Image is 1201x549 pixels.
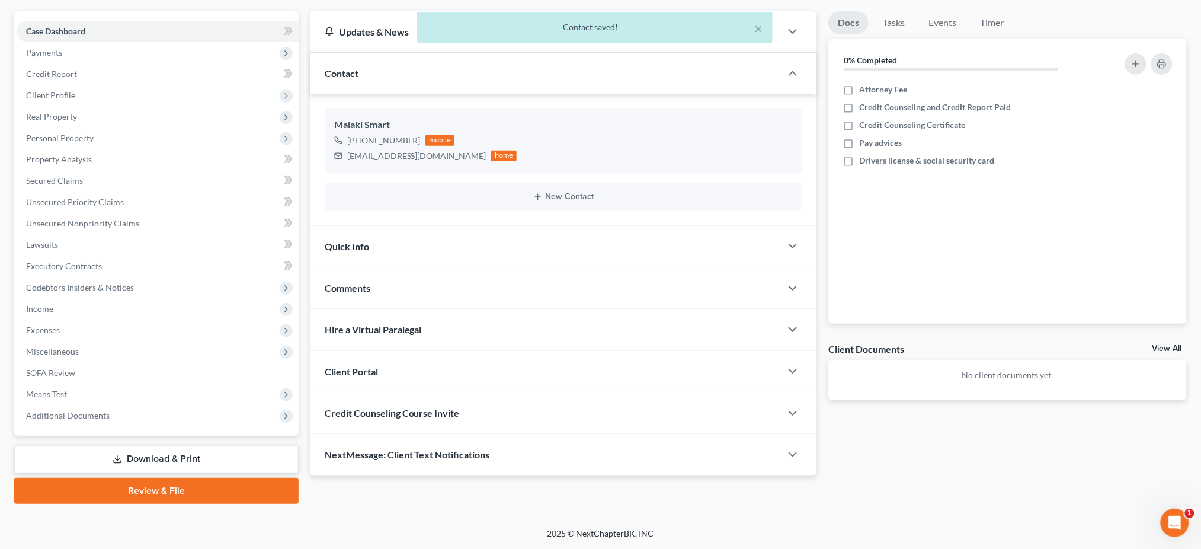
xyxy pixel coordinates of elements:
[844,55,897,65] strong: 0% Completed
[263,528,939,549] div: 2025 © NextChapterBK, INC
[17,149,299,170] a: Property Analysis
[427,21,763,33] div: Contact saved!
[325,449,490,460] span: NextMessage: Client Text Notifications
[859,101,1011,113] span: Credit Counseling and Credit Report Paid
[26,389,67,399] span: Means Test
[17,213,299,234] a: Unsecured Nonpriority Claims
[26,282,134,292] span: Codebtors Insiders & Notices
[26,261,102,271] span: Executory Contracts
[859,155,994,167] span: Drivers license & social security card
[26,47,62,58] span: Payments
[26,175,83,186] span: Secured Claims
[859,137,902,149] span: Pay advices
[1185,509,1194,518] span: 1
[919,11,966,34] a: Events
[325,68,358,79] span: Contact
[859,84,907,95] span: Attorney Fee
[334,118,793,132] div: Malaki Smart
[26,218,139,228] span: Unsecured Nonpriority Claims
[325,366,378,377] span: Client Portal
[17,256,299,277] a: Executory Contracts
[971,11,1013,34] a: Timer
[347,135,421,146] div: [PHONE_NUMBER]
[26,111,77,122] span: Real Property
[325,407,460,419] span: Credit Counseling Course Invite
[14,445,299,473] a: Download & Print
[838,369,1177,381] p: No client documents yet.
[873,11,914,34] a: Tasks
[859,119,965,131] span: Credit Counseling Certificate
[17,170,299,191] a: Secured Claims
[1152,344,1182,353] a: View All
[828,11,869,34] a: Docs
[26,133,94,143] span: Personal Property
[26,346,79,356] span: Miscellaneous
[26,304,53,314] span: Income
[26,90,75,100] span: Client Profile
[26,197,124,207] span: Unsecured Priority Claims
[325,241,369,252] span: Quick Info
[17,63,299,85] a: Credit Report
[26,240,58,250] span: Lawsuits
[14,478,299,504] a: Review & File
[425,135,455,146] div: mobile
[17,234,299,256] a: Lawsuits
[828,343,904,355] div: Client Documents
[325,324,422,335] span: Hire a Virtual Paralegal
[1161,509,1189,537] iframe: Intercom live chat
[491,151,517,161] div: home
[17,362,299,384] a: SOFA Review
[26,69,77,79] span: Credit Report
[325,282,370,293] span: Comments
[755,21,763,36] button: ×
[347,150,486,162] div: [EMAIL_ADDRESS][DOMAIN_NAME]
[26,368,75,378] span: SOFA Review
[26,325,60,335] span: Expenses
[17,191,299,213] a: Unsecured Priority Claims
[26,154,92,164] span: Property Analysis
[26,410,110,420] span: Additional Documents
[334,192,793,202] button: New Contact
